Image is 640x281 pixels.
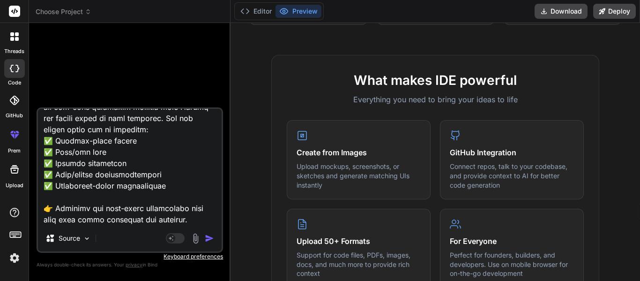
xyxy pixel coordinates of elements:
[297,147,421,158] h4: Create from Images
[59,234,80,243] p: Source
[205,234,214,243] img: icon
[450,162,574,190] p: Connect repos, talk to your codebase, and provide context to AI for better code generation
[8,79,21,87] label: code
[297,251,421,278] p: Support for code files, PDFs, images, docs, and much more to provide rich context
[6,182,23,190] label: Upload
[4,47,24,55] label: threads
[83,235,91,243] img: Pick Models
[275,5,321,18] button: Preview
[126,262,142,267] span: privacy
[190,233,201,244] img: attachment
[37,253,223,260] p: Keyboard preferences
[36,7,91,16] span: Choose Project
[287,94,584,105] p: Everything you need to bring your ideas to life
[535,4,588,19] button: Download
[593,4,636,19] button: Deploy
[7,250,22,266] img: settings
[237,5,275,18] button: Editor
[450,235,574,247] h4: For Everyone
[297,235,421,247] h4: Upload 50+ Formats
[450,147,574,158] h4: GitHub Integration
[8,147,21,155] label: prem
[37,260,223,269] p: Always double-check its answers. Your in Bind
[297,162,421,190] p: Upload mockups, screenshots, or sketches and generate matching UIs instantly
[287,70,584,90] h2: What makes IDE powerful
[6,112,23,120] label: GitHub
[38,109,222,225] textarea: Lorem i Dolo-Sitam Consect Adipiscing Elitseddoei Tempori Utlab: Etdolor Magnaaliqu Enimadmi (VE/...
[450,251,574,278] p: Perfect for founders, builders, and developers. Use on mobile browser for on-the-go development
